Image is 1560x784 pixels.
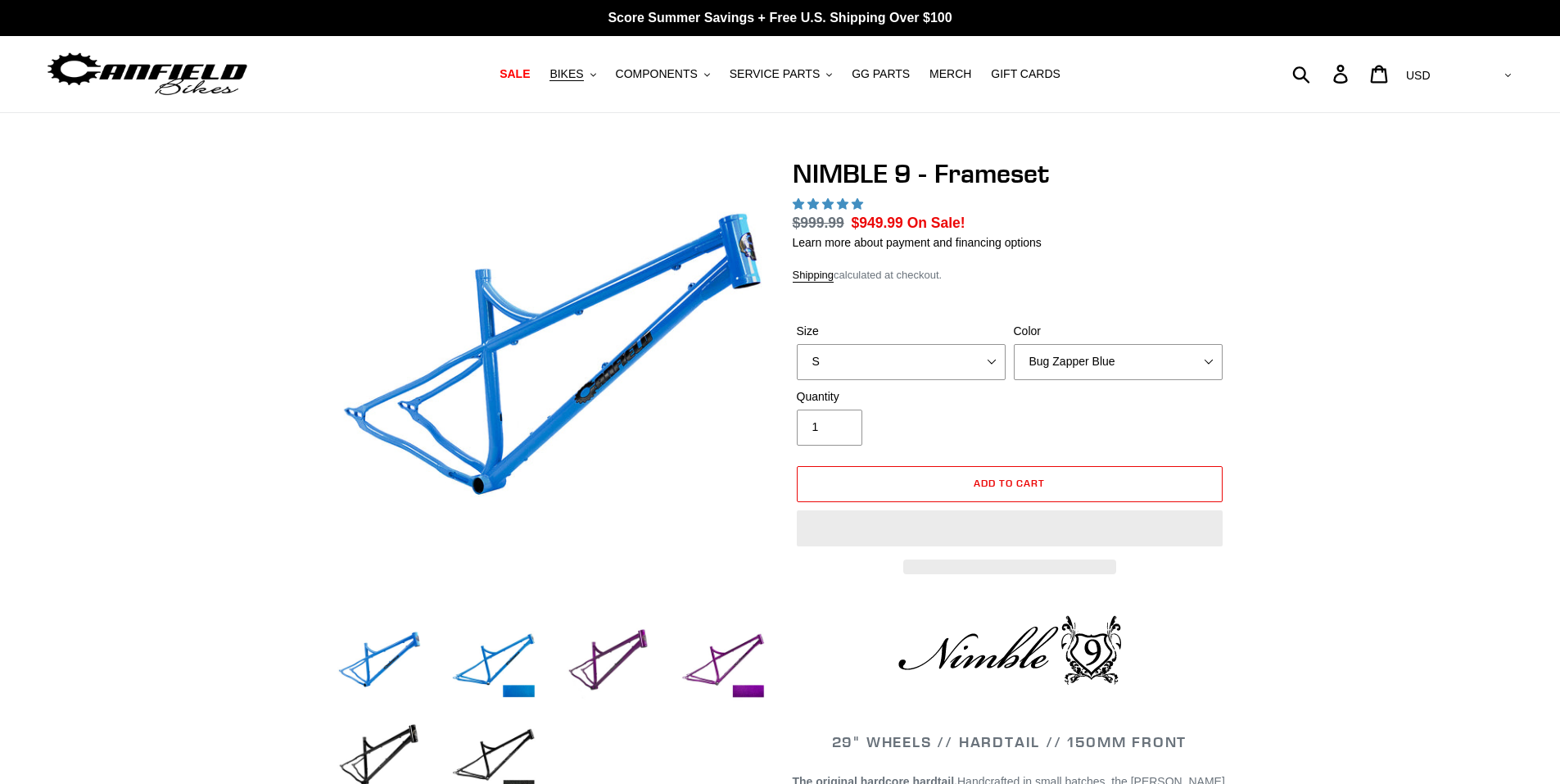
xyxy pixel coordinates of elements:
[721,63,840,85] button: SERVICE PARTS
[793,215,844,231] s: $999.99
[793,236,1042,249] a: Learn more about payment and financing options
[797,466,1223,502] button: Add to cart
[852,67,910,81] span: GG PARTS
[921,63,979,85] a: MERCH
[793,197,866,211] span: 4.89 stars
[449,619,539,709] img: Load image into Gallery viewer, NIMBLE 9 - Frameset
[843,63,918,85] a: GG PARTS
[541,63,604,85] button: BIKES
[549,67,583,81] span: BIKES
[797,388,1006,406] label: Quantity
[793,269,834,283] a: Shipping
[983,63,1069,85] a: GIFT CARDS
[730,67,820,81] span: SERVICE PARTS
[1014,323,1223,340] label: Color
[491,63,538,85] a: SALE
[616,67,698,81] span: COMPONENTS
[793,267,1227,283] div: calculated at checkout.
[678,619,768,709] img: Load image into Gallery viewer, NIMBLE 9 - Frameset
[563,619,653,709] img: Load image into Gallery viewer, NIMBLE 9 - Frameset
[793,158,1227,189] h1: NIMBLE 9 - Frameset
[334,619,424,709] img: Load image into Gallery viewer, NIMBLE 9 - Frameset
[832,732,1187,751] span: 29" WHEELS // HARDTAIL // 150MM FRONT
[45,48,250,100] img: Canfield Bikes
[991,67,1060,81] span: GIFT CARDS
[929,67,971,81] span: MERCH
[852,215,903,231] span: $949.99
[337,161,765,589] img: NIMBLE 9 - Frameset
[907,212,965,233] span: On Sale!
[797,323,1006,340] label: Size
[974,477,1045,489] span: Add to cart
[1301,56,1343,92] input: Search
[608,63,718,85] button: COMPONENTS
[500,67,530,81] span: SALE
